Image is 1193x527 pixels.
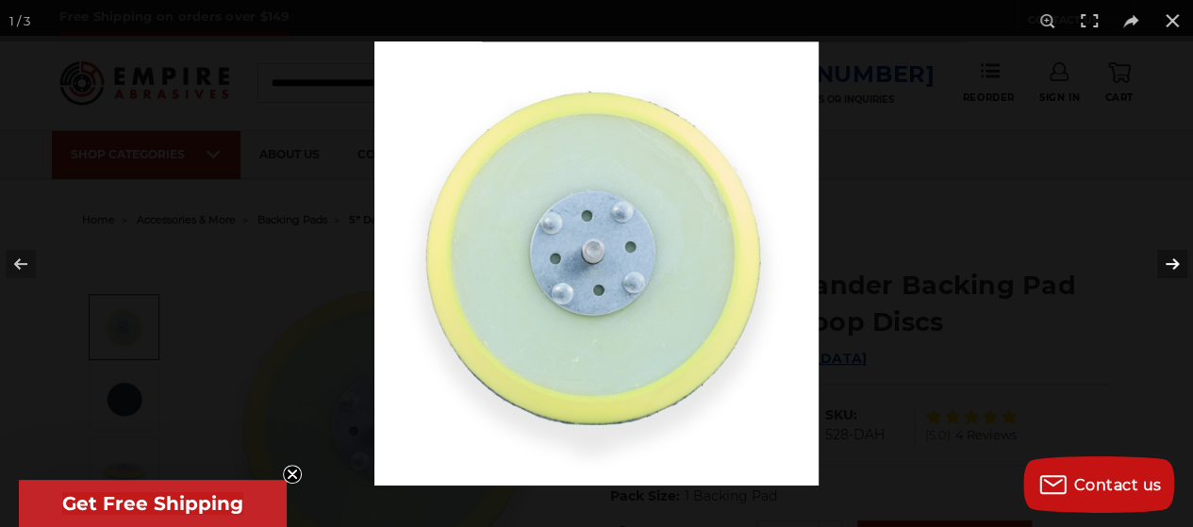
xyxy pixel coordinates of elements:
button: Contact us [1023,456,1174,513]
button: Next (arrow right) [1127,217,1193,311]
span: Contact us [1074,476,1162,494]
img: Small_Backing_Pad__67667.1570196861.jpg [374,41,819,486]
div: Get Free ShippingClose teaser [19,480,287,527]
button: Close teaser [283,465,302,484]
span: Get Free Shipping [62,492,243,515]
